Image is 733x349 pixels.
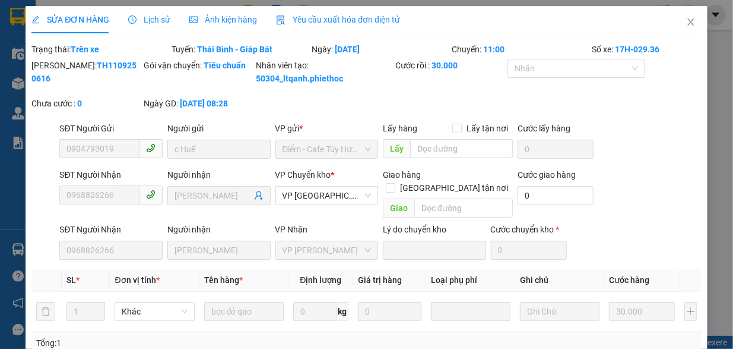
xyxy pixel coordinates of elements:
[395,181,513,194] span: [GEOGRAPHIC_DATA] tận nơi
[383,170,421,180] span: Giao hàng
[30,43,170,56] div: Trạng thái:
[170,43,310,56] div: Tuyến:
[383,223,486,236] div: Lý do chuyển kho
[615,45,659,54] b: 17H-029.36
[66,275,76,285] span: SL
[204,275,243,285] span: Tên hàng
[491,223,567,236] div: Cước chuyển kho
[483,45,504,54] b: 11:00
[197,45,272,54] b: Thái Bình - Giáp Bát
[256,74,343,83] b: 50304_ltqanh.phiethoc
[283,140,372,158] span: Điểm - Cafe Túy Hường - Diêm Điền
[383,139,410,158] span: Lấy
[310,43,450,56] div: Ngày:
[283,187,372,205] span: VP Thái Bình
[462,122,513,135] span: Lấy tận nơi
[146,143,156,153] span: phone
[383,124,417,133] span: Lấy hàng
[609,275,649,285] span: Cước hàng
[122,303,187,320] span: Khác
[410,139,513,158] input: Dọc đường
[686,17,696,27] span: close
[59,168,163,181] div: SĐT Người Nhận
[59,122,163,135] div: SĐT Người Gửi
[59,223,163,236] div: SĐT Người Nhận
[518,140,594,159] input: Cước lấy hàng
[128,15,137,24] span: clock-circle
[450,43,591,56] div: Chuyến:
[518,124,570,133] label: Cước lấy hàng
[383,199,414,218] span: Giao
[609,302,675,321] input: 0
[180,99,228,108] b: [DATE] 08:28
[31,15,109,24] span: SỬA ĐƠN HÀNG
[358,275,402,285] span: Giá trị hàng
[283,241,372,259] span: VP Trần Khát Chân
[189,15,257,24] span: Ảnh kiện hàng
[128,15,170,24] span: Lịch sử
[167,168,271,181] div: Người nhận
[71,45,99,54] b: Trên xe
[167,122,271,135] div: Người gửi
[275,122,379,135] div: VP gửi
[432,61,458,70] b: 30.000
[204,61,246,70] b: Tiêu chuẩn
[275,223,379,236] div: VP Nhận
[591,43,703,56] div: Số xe:
[146,190,156,199] span: phone
[337,302,348,321] span: kg
[515,269,604,292] th: Ghi chú
[335,45,360,54] b: [DATE]
[518,186,594,205] input: Cước giao hàng
[167,223,271,236] div: Người nhận
[36,302,55,321] button: delete
[276,15,400,24] span: Yêu cầu xuất hóa đơn điện tử
[426,269,515,292] th: Loại phụ phí
[275,170,331,180] span: VP Chuyển kho
[300,275,341,285] span: Định lượng
[204,302,284,321] input: VD: Bàn, Ghế
[115,275,159,285] span: Đơn vị tính
[414,199,513,218] input: Dọc đường
[144,59,253,72] div: Gói vận chuyển:
[684,302,696,321] button: plus
[520,302,599,321] input: Ghi Chú
[276,15,285,25] img: icon
[518,170,576,180] label: Cước giao hàng
[31,15,40,24] span: edit
[396,59,506,72] div: Cước rồi :
[31,59,141,85] div: [PERSON_NAME]:
[256,59,394,85] div: Nhân viên tạo:
[189,15,198,24] span: picture
[144,97,253,110] div: Ngày GD:
[358,302,421,321] input: 0
[674,6,707,39] button: Close
[254,191,264,200] span: user-add
[31,97,141,110] div: Chưa cước :
[77,99,82,108] b: 0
